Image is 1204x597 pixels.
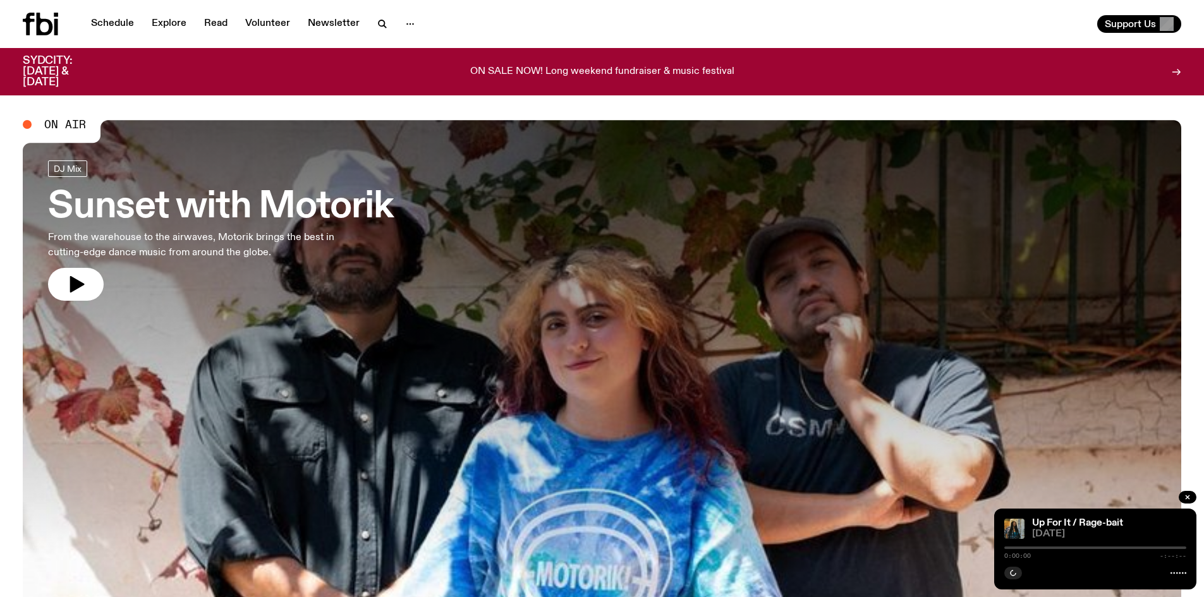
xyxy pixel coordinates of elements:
a: Up For It / Rage-bait [1032,518,1123,528]
span: -:--:-- [1160,553,1186,559]
a: Explore [144,15,194,33]
span: On Air [44,119,86,130]
a: Newsletter [300,15,367,33]
h3: SYDCITY: [DATE] & [DATE] [23,56,104,88]
a: Sunset with MotorikFrom the warehouse to the airwaves, Motorik brings the best in cutting-edge da... [48,160,392,301]
span: DJ Mix [54,164,82,173]
a: Read [197,15,235,33]
button: Support Us [1097,15,1181,33]
span: [DATE] [1032,529,1186,539]
span: Support Us [1105,18,1156,30]
a: DJ Mix [48,160,87,177]
img: Ify - a Brown Skin girl with black braided twists, looking up to the side with her tongue stickin... [1004,519,1025,539]
a: Volunteer [238,15,298,33]
p: From the warehouse to the airwaves, Motorik brings the best in cutting-edge dance music from arou... [48,230,372,260]
a: Schedule [83,15,142,33]
p: ON SALE NOW! Long weekend fundraiser & music festival [470,66,734,78]
h3: Sunset with Motorik [48,190,392,225]
span: 0:00:00 [1004,553,1031,559]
